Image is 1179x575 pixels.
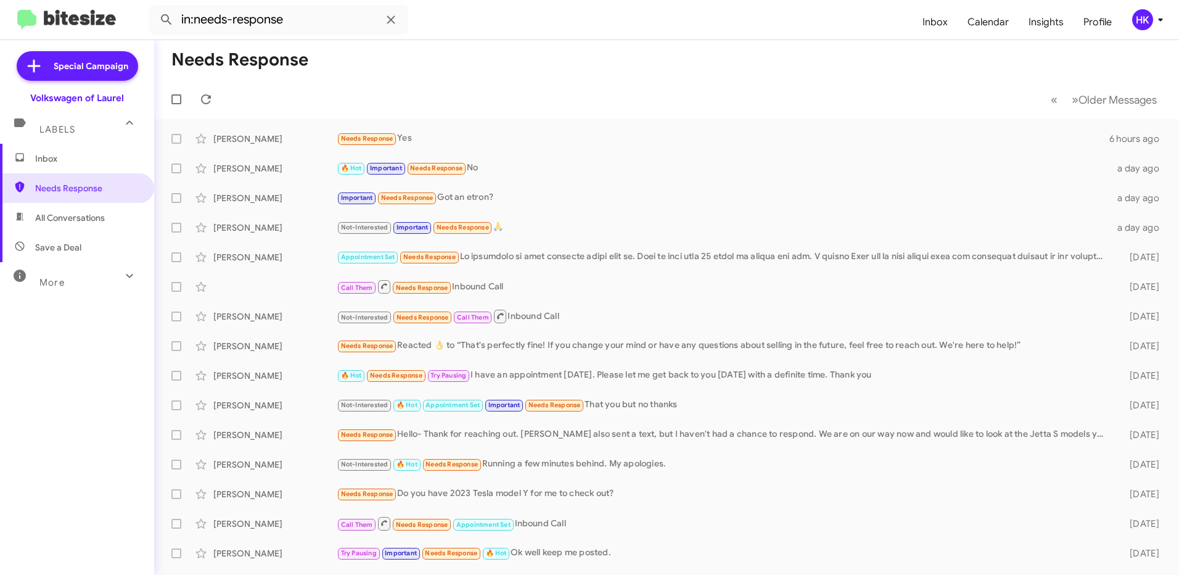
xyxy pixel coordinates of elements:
div: Running a few minutes behind. My apologies. [337,457,1110,471]
span: 🔥 Hot [396,460,417,468]
span: Older Messages [1078,93,1157,107]
div: [PERSON_NAME] [213,221,337,234]
div: [DATE] [1110,547,1169,560]
div: Hello- Thank for reaching out. [PERSON_NAME] also sent a text, but I haven't had a chance to resp... [337,428,1110,442]
div: [DATE] [1110,340,1169,352]
a: Special Campaign [17,51,138,81]
span: Important [396,223,429,231]
span: Special Campaign [54,60,128,72]
div: [PERSON_NAME] [213,133,337,145]
span: More [39,277,65,288]
span: Save a Deal [35,241,81,254]
span: 🔥 Hot [486,549,507,557]
div: a day ago [1110,162,1169,175]
div: Got an etron? [337,191,1110,205]
div: Lo ipsumdolo si amet consecte adipi elit se. Doei te inci utla 25 etdol ma aliqua eni adm. V quis... [337,250,1110,264]
span: 🔥 Hot [341,164,362,172]
div: Inbound Call [337,279,1110,294]
div: [DATE] [1110,310,1169,323]
div: 🙏 [337,220,1110,234]
span: Needs Response [528,401,581,409]
span: Needs Response [35,182,140,194]
div: [PERSON_NAME] [213,399,337,412]
span: Not-Interested [341,401,388,409]
button: Previous [1043,87,1065,112]
span: Needs Response [403,253,456,261]
span: Needs Response [341,490,393,498]
div: [DATE] [1110,370,1169,382]
span: Not-Interested [341,223,388,231]
div: [PERSON_NAME] [213,488,337,500]
div: [DATE] [1110,251,1169,263]
span: Important [370,164,402,172]
span: Needs Response [437,223,489,231]
div: [DATE] [1110,399,1169,412]
span: Call Them [341,521,373,529]
div: [PERSON_NAME] [213,162,337,175]
span: Call Them [341,284,373,292]
a: Insights [1019,4,1074,40]
div: [PERSON_NAME] [213,340,337,352]
div: Volkswagen of Laurel [30,92,124,104]
div: Inbound Call [337,308,1110,324]
span: Needs Response [396,284,448,292]
div: [DATE] [1110,518,1169,530]
span: Needs Response [341,134,393,143]
div: [PERSON_NAME] [213,192,337,204]
div: [DATE] [1110,458,1169,471]
span: Important [385,549,417,557]
div: Reacted 👌 to “That's perfectly fine! If you change your mind or have any questions about selling ... [337,339,1110,353]
span: » [1072,92,1078,107]
div: [PERSON_NAME] [213,547,337,560]
div: Do you have 2023 Tesla model Y for me to check out? [337,487,1110,501]
div: That you but no thanks [337,398,1110,412]
div: Ok well keep me posted. [337,546,1110,560]
span: Needs Response [396,313,449,321]
span: Needs Response [410,164,462,172]
div: 6 hours ago [1109,133,1169,145]
span: Needs Response [381,194,433,202]
span: Call Them [457,313,489,321]
div: [DATE] [1110,281,1169,293]
div: HK [1132,9,1153,30]
span: Needs Response [425,549,477,557]
span: Needs Response [341,431,393,439]
span: Appointment Set [425,401,480,409]
button: HK [1122,9,1165,30]
div: [PERSON_NAME] [213,370,337,382]
button: Next [1064,87,1164,112]
div: a day ago [1110,221,1169,234]
div: [PERSON_NAME] [213,458,337,471]
span: Important [341,194,373,202]
span: « [1051,92,1058,107]
div: [PERSON_NAME] [213,429,337,441]
span: Needs Response [425,460,478,468]
span: Not-Interested [341,313,388,321]
span: 🔥 Hot [341,371,362,379]
div: Yes [337,131,1109,146]
a: Calendar [958,4,1019,40]
span: Appointment Set [341,253,395,261]
span: 🔥 Hot [396,401,417,409]
span: Try Pausing [341,549,377,557]
div: [DATE] [1110,429,1169,441]
div: I have an appointment [DATE]. Please let me get back to you [DATE] with a definite time. Thank you [337,368,1110,383]
span: All Conversations [35,212,105,224]
span: Needs Response [396,521,448,529]
div: No [337,161,1110,175]
span: Needs Response [370,371,422,379]
span: Inbox [35,152,140,165]
div: [DATE] [1110,488,1169,500]
span: Appointment Set [456,521,511,529]
span: Labels [39,124,75,135]
a: Inbox [913,4,958,40]
span: Try Pausing [430,371,466,379]
a: Profile [1074,4,1122,40]
nav: Page navigation example [1044,87,1164,112]
span: Not-Interested [341,460,388,468]
div: Inbound Call [337,516,1110,531]
div: a day ago [1110,192,1169,204]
